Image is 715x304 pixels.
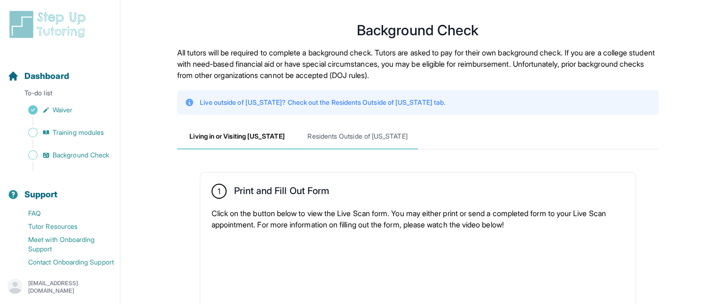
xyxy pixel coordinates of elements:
[217,186,220,197] span: 1
[8,70,69,83] a: Dashboard
[8,233,120,256] a: Meet with Onboarding Support
[8,126,120,139] a: Training modules
[8,279,112,296] button: [EMAIL_ADDRESS][DOMAIN_NAME]
[53,105,72,115] span: Waiver
[53,150,109,160] span: Background Check
[8,148,120,162] a: Background Check
[8,9,91,39] img: logo
[177,124,298,149] span: Living in or Visiting [US_STATE]
[298,124,418,149] span: Residents Outside of [US_STATE]
[24,188,58,201] span: Support
[177,47,659,81] p: All tutors will be required to complete a background check. Tutors are asked to pay for their own...
[200,98,445,107] p: Live outside of [US_STATE]? Check out the Residents Outside of [US_STATE] tab.
[4,88,116,101] p: To-do list
[8,256,120,269] a: Contact Onboarding Support
[8,220,120,233] a: Tutor Resources
[212,208,624,230] p: Click on the button below to view the Live Scan form. You may either print or send a completed fo...
[177,24,659,36] h1: Background Check
[28,280,112,295] p: [EMAIL_ADDRESS][DOMAIN_NAME]
[4,173,116,205] button: Support
[234,185,330,200] h2: Print and Fill Out Form
[8,103,120,117] a: Waiver
[8,207,120,220] a: FAQ
[177,124,659,149] nav: Tabs
[53,128,104,137] span: Training modules
[24,70,69,83] span: Dashboard
[4,55,116,86] button: Dashboard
